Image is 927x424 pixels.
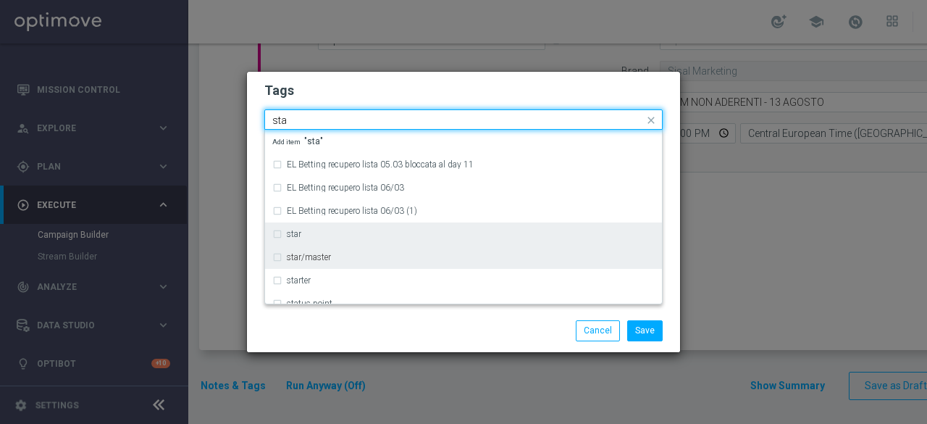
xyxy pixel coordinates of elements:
span: "sta" [272,137,323,146]
div: EL Betting recupero lista 06/03 (1) [272,199,655,223]
div: star [272,223,655,246]
label: EL Betting recupero lista 06/03 (1) [287,207,417,215]
div: EL Betting recupero lista 05.03 bloccata al day 11 [272,153,655,176]
label: starter [287,276,311,285]
label: EL Betting recupero lista 06/03 [287,183,404,192]
h2: Tags [264,82,663,99]
span: Add item [272,138,304,146]
div: starter [272,269,655,292]
label: EL Betting recupero lista 05.03 bloccata al day 11 [287,160,474,169]
div: star/master [272,246,655,269]
button: Cancel [576,320,620,341]
div: status point [272,292,655,315]
label: status point [287,299,332,308]
button: Save [627,320,663,341]
label: star/master [287,253,331,262]
div: EL Betting recupero lista 06/03 [272,176,655,199]
label: star [287,230,301,238]
ng-dropdown-panel: Options list [264,130,663,304]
